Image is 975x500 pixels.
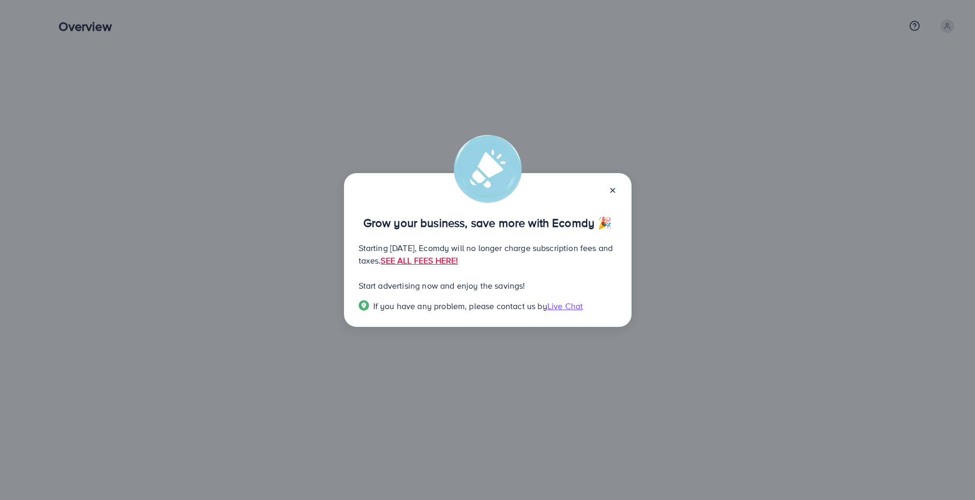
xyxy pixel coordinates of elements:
[373,300,547,312] span: If you have any problem, please contact us by
[359,279,617,292] p: Start advertising now and enjoy the savings!
[381,255,458,266] a: SEE ALL FEES HERE!
[547,300,583,312] span: Live Chat
[359,242,617,267] p: Starting [DATE], Ecomdy will no longer charge subscription fees and taxes.
[454,135,522,203] img: alert
[359,217,617,229] p: Grow your business, save more with Ecomdy 🎉
[359,300,369,311] img: Popup guide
